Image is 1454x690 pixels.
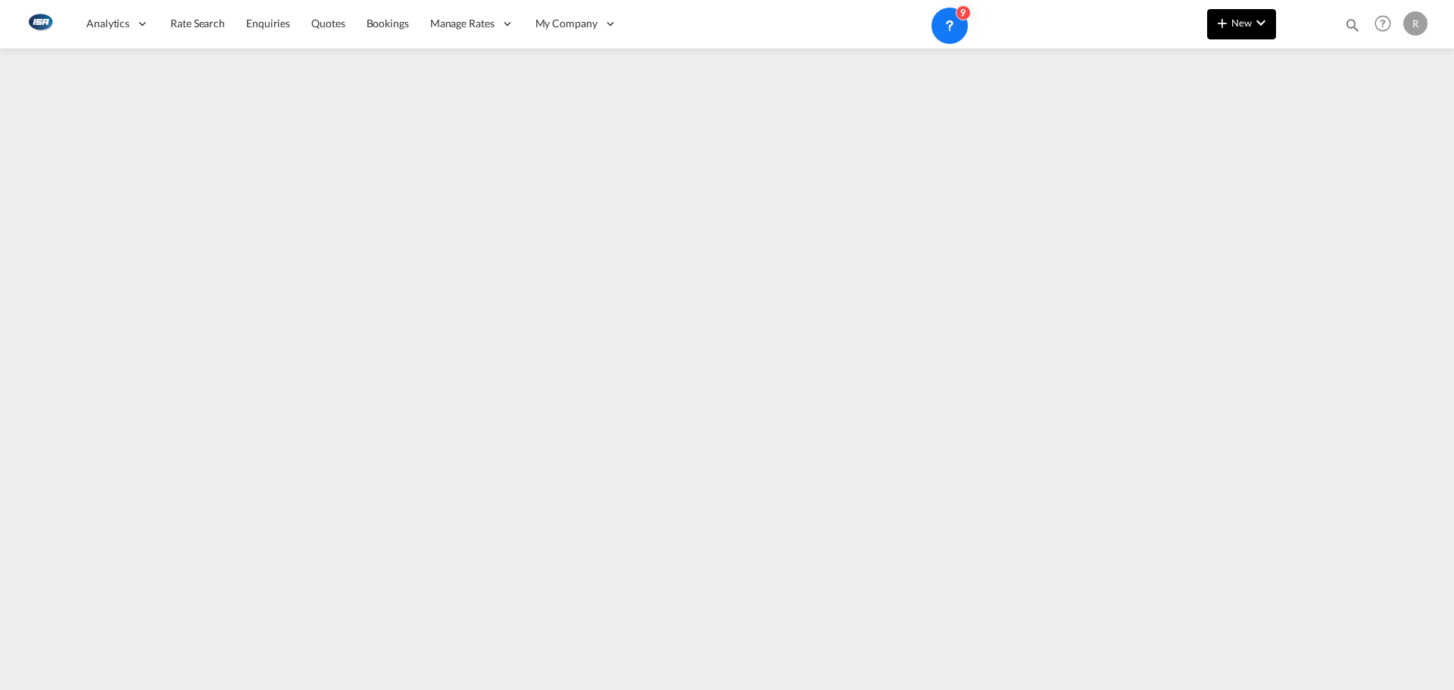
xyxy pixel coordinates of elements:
[1403,11,1427,36] div: R
[170,17,225,30] span: Rate Search
[1370,11,1403,38] div: Help
[86,16,129,31] span: Analytics
[1207,9,1276,39] button: icon-plus 400-fgNewicon-chevron-down
[1370,11,1396,36] span: Help
[367,17,409,30] span: Bookings
[311,17,345,30] span: Quotes
[23,7,57,41] img: 1aa151c0c08011ec8d6f413816f9a227.png
[1213,17,1270,29] span: New
[1213,14,1231,32] md-icon: icon-plus 400-fg
[1252,14,1270,32] md-icon: icon-chevron-down
[246,17,290,30] span: Enquiries
[430,16,495,31] span: Manage Rates
[1344,17,1361,33] md-icon: icon-magnify
[1344,17,1361,39] div: icon-magnify
[535,16,598,31] span: My Company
